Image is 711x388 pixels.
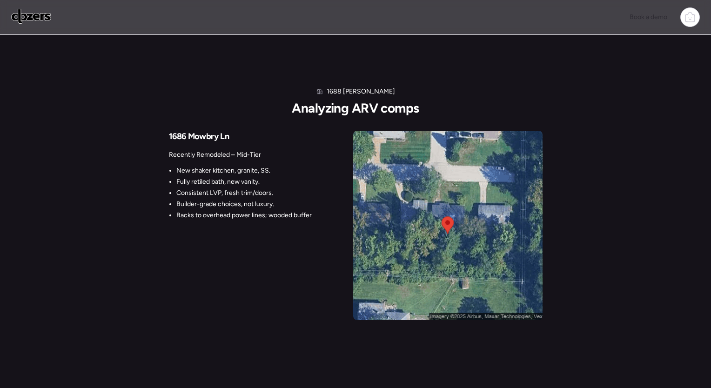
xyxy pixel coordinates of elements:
[176,166,312,175] li: New shaker kitchen, granite, SS.
[11,9,51,24] img: Logo
[176,177,312,187] li: Fully retiled bath, new vanity.
[176,188,312,198] li: Consistent LVP, fresh trim/doors.
[169,131,229,141] span: 1686 Mowbry Ln
[630,13,667,21] span: Book a demo
[169,150,312,160] p: Recently Remodeled – Mid-Tier
[292,100,419,116] h2: Analyzing ARV comps
[353,131,543,320] img: Condition images for 2651511
[176,211,312,220] li: Backs to overhead power lines; wooded buffer
[176,200,312,209] li: Builder-grade choices, not luxury.
[327,87,395,96] h1: 1688 [PERSON_NAME]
